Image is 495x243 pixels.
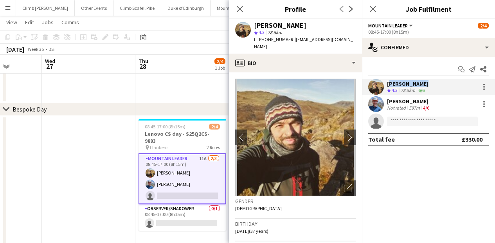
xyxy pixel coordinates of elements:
[214,58,225,64] span: 2/4
[13,105,47,113] div: Bespoke Day
[209,124,220,130] span: 2/4
[3,17,20,27] a: View
[235,205,282,211] span: [DEMOGRAPHIC_DATA]
[207,144,220,150] span: 2 Roles
[387,105,407,111] div: Not rated
[387,80,428,87] div: [PERSON_NAME]
[266,29,284,35] span: 78.5km
[61,19,79,26] span: Comms
[392,87,398,93] span: 4.3
[478,23,489,29] span: 2/4
[42,19,54,26] span: Jobs
[229,4,362,14] h3: Profile
[259,29,265,35] span: 4.3
[150,144,168,150] span: Llanberis
[387,98,431,105] div: [PERSON_NAME]
[16,0,75,16] button: Climb [PERSON_NAME]
[137,62,148,71] span: 28
[6,19,17,26] span: View
[254,22,306,29] div: [PERSON_NAME]
[215,65,225,71] div: 1 Job
[462,135,482,143] div: £330.00
[161,0,211,16] button: Duke of Edinburgh
[368,29,489,35] div: 08:45-17:00 (8h15m)
[75,0,113,16] button: Other Events
[139,58,148,65] span: Thu
[139,130,226,144] h3: Lenovo CS day - S25Q2CS-9893
[235,220,356,227] h3: Birthday
[44,62,55,71] span: 27
[362,4,495,14] h3: Job Fulfilment
[368,23,414,29] button: Mountain Leader
[235,79,356,196] img: Crew avatar or photo
[39,17,57,27] a: Jobs
[235,228,268,234] span: [DATE] (37 years)
[26,46,45,52] span: Week 35
[407,105,421,111] div: 597m
[229,54,362,72] div: Bio
[211,0,261,16] button: Mountain Training
[49,46,56,52] div: BST
[368,135,395,143] div: Total fee
[6,45,24,53] div: [DATE]
[58,17,82,27] a: Comms
[45,58,55,65] span: Wed
[22,17,37,27] a: Edit
[139,204,226,231] app-card-role: Observer/Shadower0/108:45-17:00 (8h15m)
[235,198,356,205] h3: Gender
[254,36,353,49] span: | [EMAIL_ADDRESS][DOMAIN_NAME]
[399,87,417,94] div: 78.5km
[340,180,356,196] div: Open photos pop-in
[418,87,425,93] app-skills-label: 6/6
[139,119,226,231] app-job-card: 08:45-17:00 (8h15m)2/4Lenovo CS day - S25Q2CS-9893 Llanberis2 RolesMountain Leader11A2/308:45-17:...
[254,36,295,42] span: t. [PHONE_NUMBER]
[139,153,226,204] app-card-role: Mountain Leader11A2/308:45-17:00 (8h15m)[PERSON_NAME][PERSON_NAME]
[423,105,429,111] app-skills-label: 4/6
[25,19,34,26] span: Edit
[362,38,495,57] div: Confirmed
[113,0,161,16] button: Climb Scafell Pike
[368,23,408,29] span: Mountain Leader
[145,124,185,130] span: 08:45-17:00 (8h15m)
